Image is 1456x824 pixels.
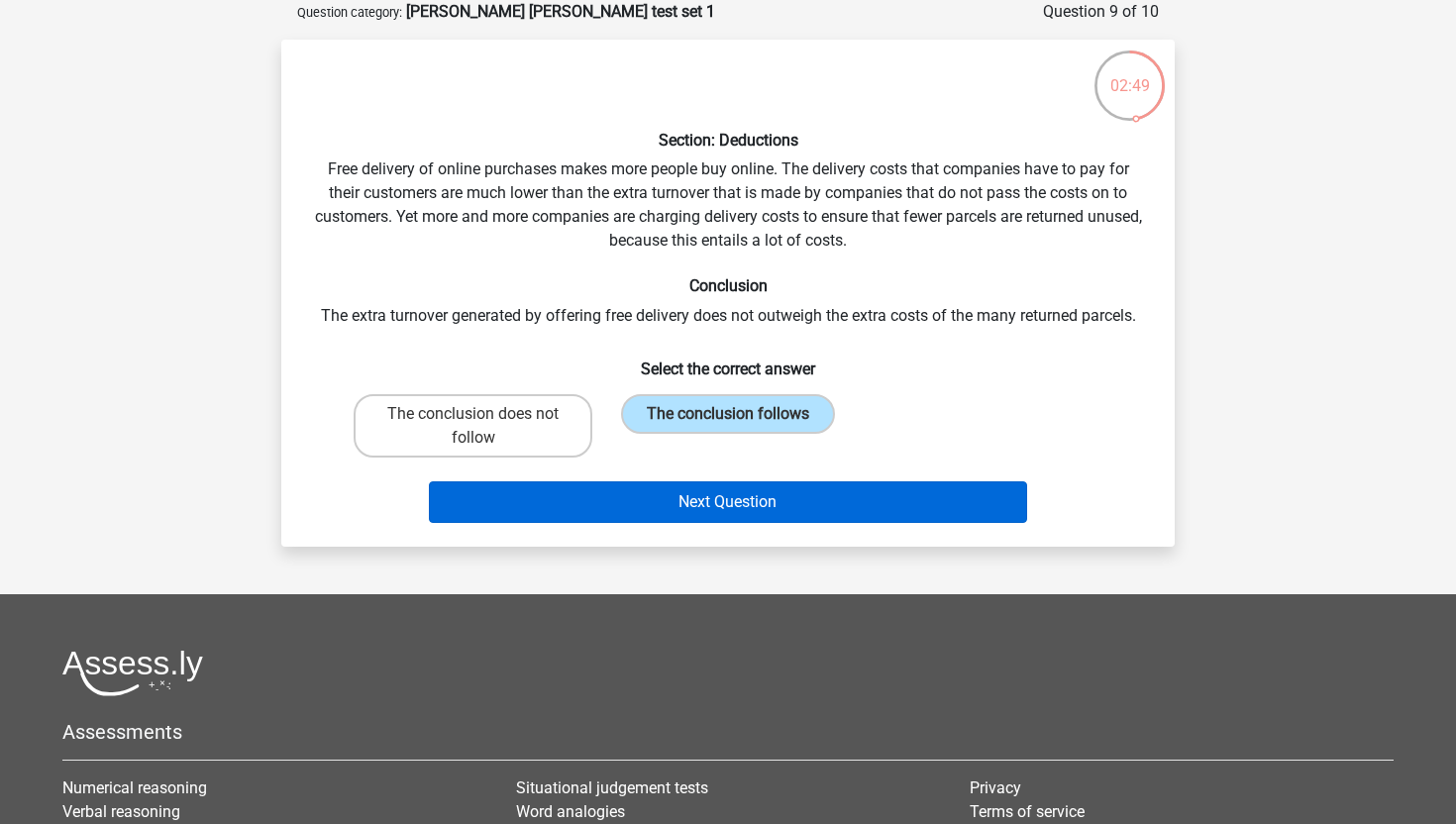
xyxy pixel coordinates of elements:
small: Question category: [297,5,402,20]
button: Next Question [429,481,1028,523]
strong: [PERSON_NAME] [PERSON_NAME] test set 1 [406,2,715,21]
h6: Select the correct answer [313,344,1143,378]
a: Privacy [970,778,1021,797]
div: Free delivery of online purchases makes more people buy online. The delivery costs that companies... [289,55,1167,531]
a: Terms of service [970,802,1085,821]
h6: Conclusion [313,276,1143,295]
h5: Assessments [62,720,1394,744]
a: Verbal reasoning [62,802,180,821]
a: Numerical reasoning [62,778,207,797]
h6: Section: Deductions [313,131,1143,150]
label: The conclusion follows [621,394,835,434]
a: Word analogies [516,802,625,821]
a: Situational judgement tests [516,778,708,797]
label: The conclusion does not follow [354,394,592,458]
img: Assessly logo [62,650,203,696]
div: 02:49 [1092,49,1167,98]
